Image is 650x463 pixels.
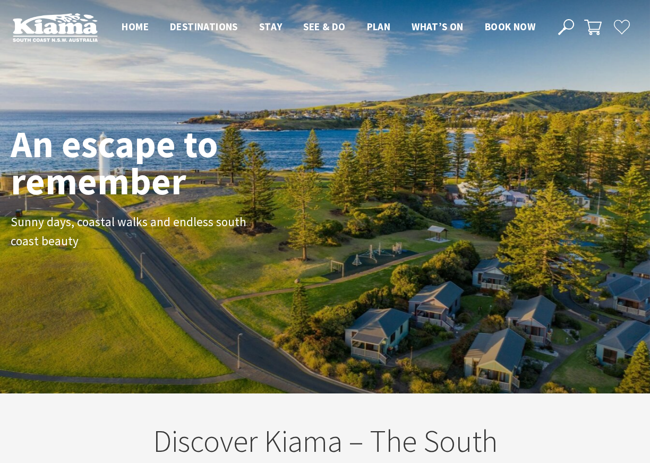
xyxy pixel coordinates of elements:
span: What’s On [412,20,464,33]
span: Book now [485,20,535,33]
span: See & Do [303,20,345,33]
span: Stay [259,20,283,33]
h1: An escape to remember [11,125,303,200]
p: Sunny days, coastal walks and endless south coast beauty [11,212,250,252]
span: Destinations [170,20,238,33]
span: Home [122,20,149,33]
span: Plan [367,20,391,33]
nav: Main Menu [111,19,546,36]
img: Kiama Logo [13,13,98,42]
